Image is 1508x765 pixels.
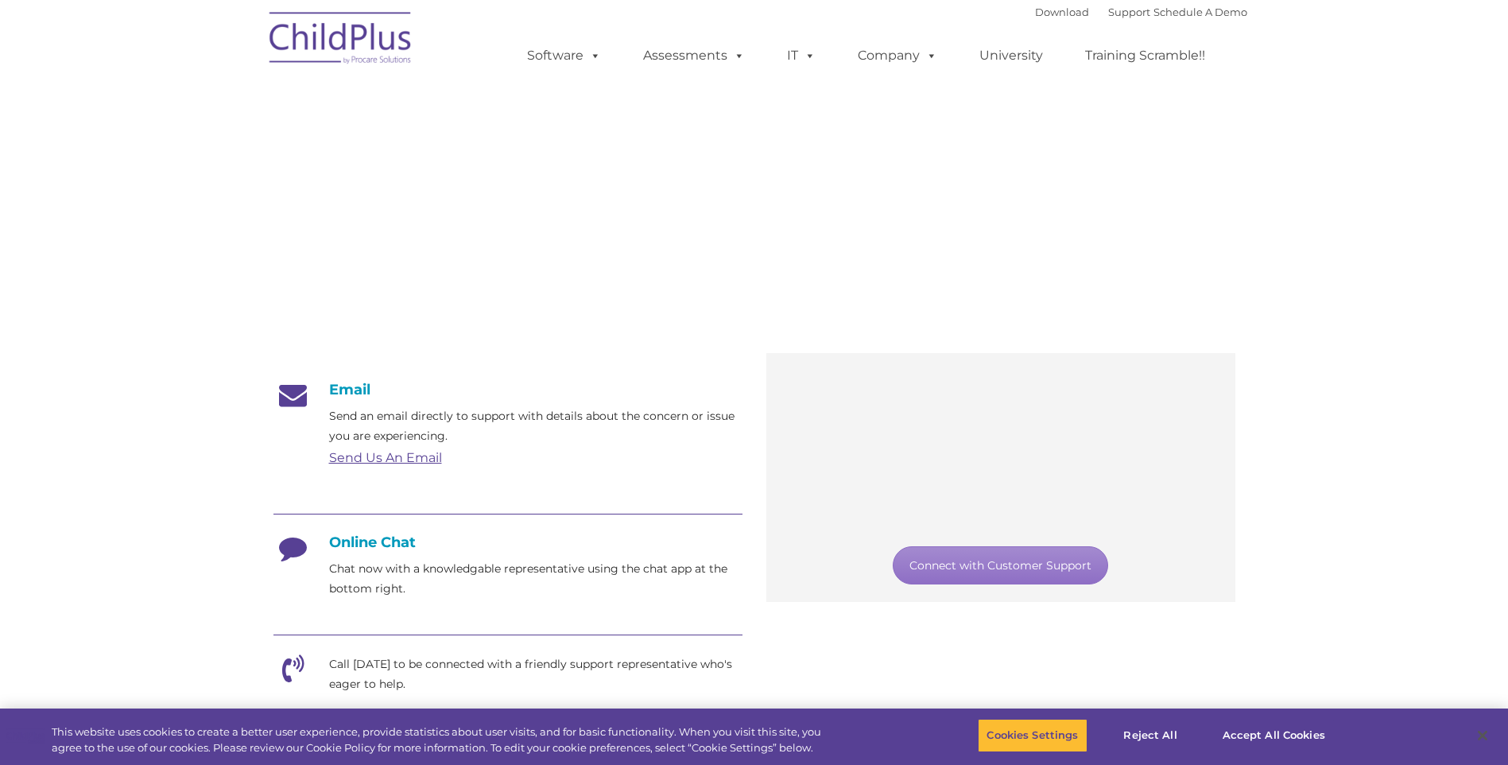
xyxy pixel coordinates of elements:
[627,40,761,72] a: Assessments
[963,40,1059,72] a: University
[329,559,742,599] p: Chat now with a knowledgable representative using the chat app at the bottom right.
[1035,6,1247,18] font: |
[329,406,742,446] p: Send an email directly to support with details about the concern or issue you are experiencing.
[1101,719,1200,752] button: Reject All
[1465,718,1500,753] button: Close
[978,719,1087,752] button: Cookies Settings
[52,724,829,755] div: This website uses cookies to create a better user experience, provide statistics about user visit...
[1035,6,1089,18] a: Download
[329,654,742,694] p: Call [DATE] to be connected with a friendly support representative who's eager to help.
[1214,719,1334,752] button: Accept All Cookies
[329,450,442,465] a: Send Us An Email
[771,40,832,72] a: IT
[1153,6,1247,18] a: Schedule A Demo
[1069,40,1221,72] a: Training Scramble!!
[511,40,617,72] a: Software
[262,1,421,80] img: ChildPlus by Procare Solutions
[1108,6,1150,18] a: Support
[273,381,742,398] h4: Email
[842,40,953,72] a: Company
[893,546,1108,584] a: Connect with Customer Support
[273,534,742,551] h4: Online Chat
